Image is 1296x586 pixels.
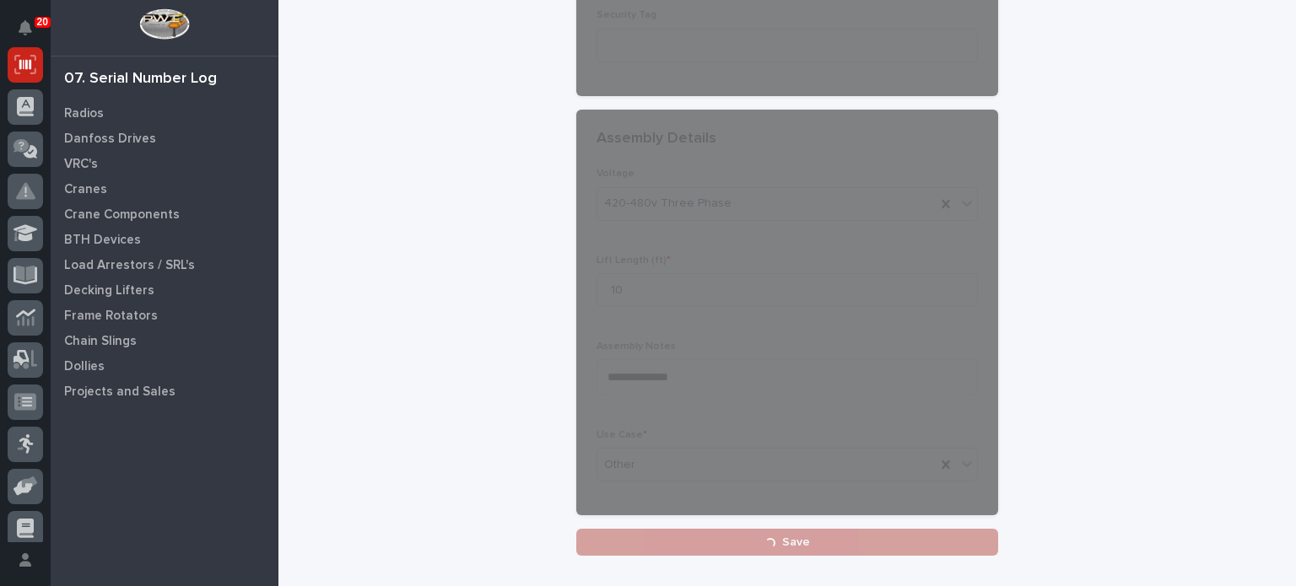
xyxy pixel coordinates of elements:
[21,20,43,47] div: Notifications20
[64,283,154,298] p: Decking Lifters
[64,182,107,197] p: Cranes
[64,106,104,121] p: Radios
[37,16,48,28] p: 20
[139,8,189,40] img: Workspace Logo
[64,359,105,374] p: Dollies
[51,277,278,303] a: Decking Lifters
[51,303,278,328] a: Frame Rotators
[51,100,278,126] a: Radios
[51,379,278,404] a: Projects and Sales
[64,233,141,248] p: BTH Devices
[51,353,278,379] a: Dollies
[64,70,217,89] div: 07. Serial Number Log
[51,151,278,176] a: VRC's
[64,258,195,273] p: Load Arrestors / SRL's
[8,10,43,46] button: Notifications
[51,252,278,277] a: Load Arrestors / SRL's
[782,535,810,550] span: Save
[64,334,137,349] p: Chain Slings
[51,202,278,227] a: Crane Components
[51,227,278,252] a: BTH Devices
[64,157,98,172] p: VRC's
[51,126,278,151] a: Danfoss Drives
[64,132,156,147] p: Danfoss Drives
[576,529,998,556] button: Save
[51,328,278,353] a: Chain Slings
[51,176,278,202] a: Cranes
[64,309,158,324] p: Frame Rotators
[64,384,175,400] p: Projects and Sales
[64,207,180,223] p: Crane Components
